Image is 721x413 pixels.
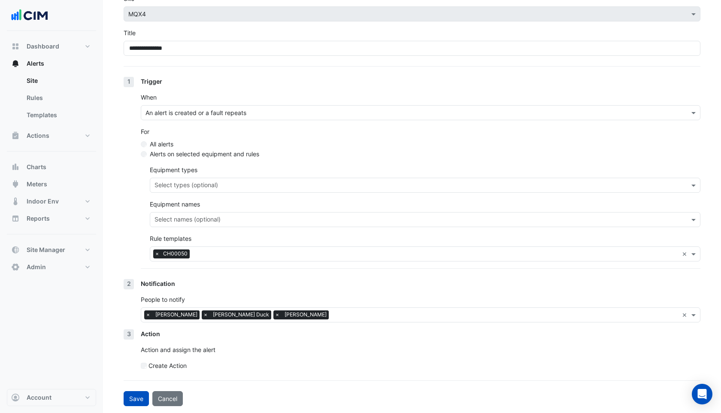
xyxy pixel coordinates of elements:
div: Open Intercom Messenger [692,384,712,404]
span: Actions [27,131,49,140]
button: Account [7,389,96,406]
label: Create Action [148,361,187,370]
app-icon: Meters [11,180,20,188]
label: Alerts on selected equipment and rules [150,149,259,158]
app-icon: Alerts [11,59,20,68]
button: Alerts [7,55,96,72]
span: × [144,310,152,319]
span: Account [27,393,51,402]
button: Actions [7,127,96,144]
label: People to notify [141,295,185,304]
span: × [273,310,281,319]
span: Admin [27,263,46,271]
button: Save [124,391,149,406]
span: × [153,249,161,258]
div: Notification [141,279,700,288]
app-icon: Actions [11,131,20,140]
a: Site [20,72,96,89]
button: Indoor Env [7,193,96,210]
div: 2 [124,279,134,289]
app-icon: Site Manager [11,246,20,254]
label: All alerts [150,140,173,149]
button: Cancel [152,391,183,406]
span: Dashboard [27,42,59,51]
app-icon: Dashboard [11,42,20,51]
app-icon: Reports [11,214,20,223]
app-icon: Indoor Env [11,197,20,206]
img: Company Logo [10,7,49,24]
label: Rule templates [150,234,191,243]
app-icon: Charts [11,163,20,171]
span: [PERSON_NAME] [282,310,329,319]
span: × [202,310,209,319]
div: 3 [124,329,134,340]
div: Action [141,329,700,338]
button: Dashboard [7,38,96,55]
button: Reports [7,210,96,227]
span: Meters [27,180,47,188]
p: Action and assign the alert [141,345,700,354]
button: Site Manager [7,241,96,258]
label: For [141,127,149,136]
span: CH00050 [161,249,190,258]
span: Charts [27,163,46,171]
button: Meters [7,176,96,193]
label: Title [124,28,136,37]
a: Templates [20,106,96,124]
span: Clear [682,310,689,319]
button: Charts [7,158,96,176]
label: When [141,93,157,102]
span: Site Manager [27,246,65,254]
label: Equipment types [150,165,197,174]
span: Indoor Env [27,197,59,206]
label: Equipment names [150,200,200,209]
span: [PERSON_NAME] [153,310,200,319]
div: Select types (optional) [153,180,218,191]
button: Admin [7,258,96,276]
div: Alerts [7,72,96,127]
span: Reports [27,214,50,223]
span: [PERSON_NAME] Duck [211,310,271,319]
span: Alerts [27,59,44,68]
span: Clear [682,249,689,258]
div: Select names (optional) [153,215,221,226]
div: Trigger [141,77,700,86]
a: Rules [20,89,96,106]
div: 1 [124,77,134,87]
app-icon: Admin [11,263,20,271]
